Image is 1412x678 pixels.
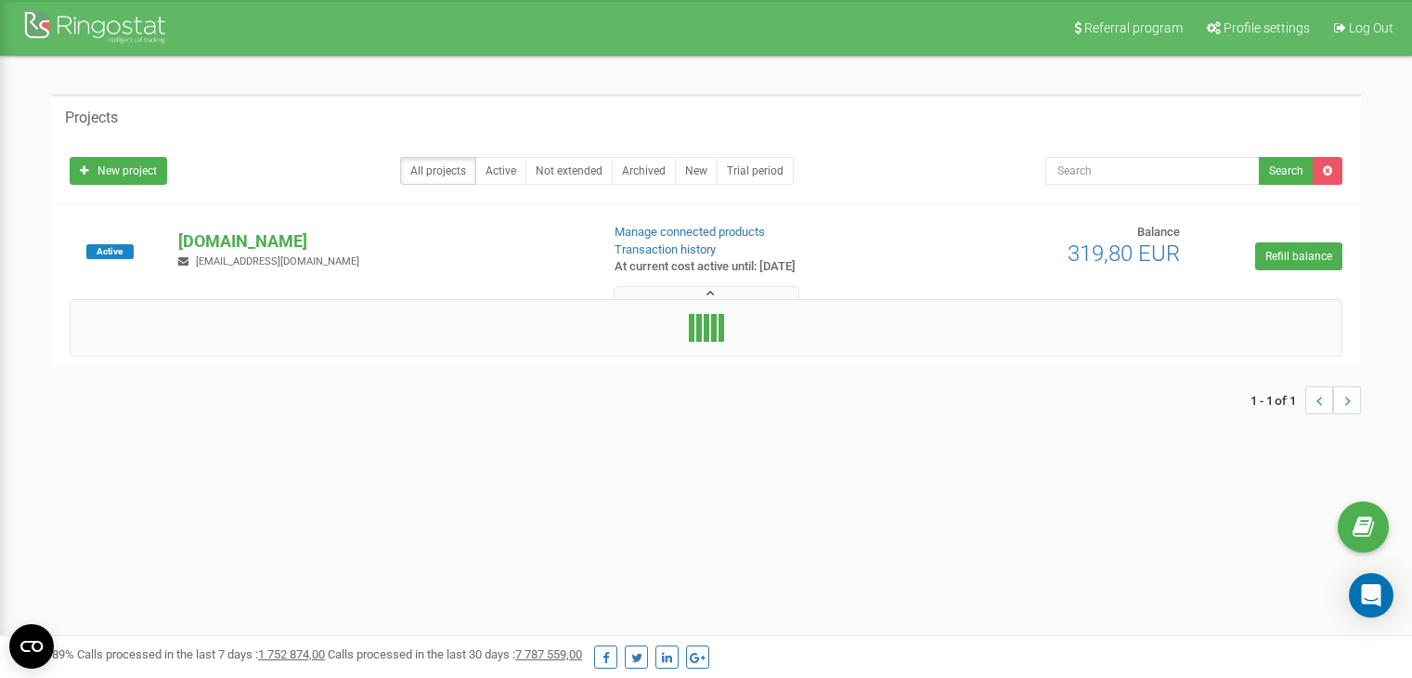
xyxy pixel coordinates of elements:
[1255,242,1342,270] a: Refill balance
[1250,368,1361,433] nav: ...
[1250,386,1305,414] span: 1 - 1 of 1
[1084,20,1183,35] span: Referral program
[675,157,718,185] a: New
[615,258,912,276] p: At current cost active until: [DATE]
[400,157,476,185] a: All projects
[77,647,325,661] span: Calls processed in the last 7 days :
[328,647,582,661] span: Calls processed in the last 30 days :
[475,157,526,185] a: Active
[717,157,794,185] a: Trial period
[1137,225,1180,239] span: Balance
[615,225,765,239] a: Manage connected products
[65,110,118,126] h5: Projects
[615,242,716,256] a: Transaction history
[70,157,167,185] a: New project
[1349,573,1393,618] div: Open Intercom Messenger
[86,244,134,259] span: Active
[9,624,54,669] button: Open CMP widget
[196,255,359,267] span: [EMAIL_ADDRESS][DOMAIN_NAME]
[525,157,613,185] a: Not extended
[1045,157,1260,185] input: Search
[515,647,582,661] u: 7 787 559,00
[1068,241,1180,267] span: 319,80 EUR
[258,647,325,661] u: 1 752 874,00
[1224,20,1310,35] span: Profile settings
[1349,20,1393,35] span: Log Out
[612,157,676,185] a: Archived
[178,229,584,254] p: [DOMAIN_NAME]
[1259,157,1314,185] button: Search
